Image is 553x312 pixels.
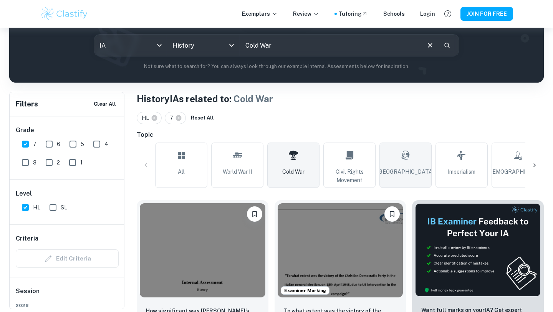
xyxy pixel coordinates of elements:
[440,39,454,52] button: Search
[33,203,40,212] span: HL
[92,98,118,110] button: Clear All
[81,140,84,148] span: 5
[377,168,434,176] span: [GEOGRAPHIC_DATA]
[338,10,368,18] a: Tutoring
[223,168,252,176] span: World War II
[240,35,420,56] input: E.g. Nazi Germany, atomic bomb, USA politics...
[137,130,544,139] h6: Topic
[460,7,513,21] button: JOIN FOR FREE
[140,203,265,297] img: History IA example thumbnail: How significant was De Gaulle’s approach
[137,92,544,106] h1: History IAs related to:
[383,10,405,18] a: Schools
[16,249,119,268] div: Criteria filters are unavailable when searching by topic
[16,126,119,135] h6: Grade
[226,40,237,51] button: Open
[16,99,38,110] h6: Filters
[16,189,119,198] h6: Level
[247,206,262,222] button: Please log in to bookmark exemplars
[16,302,119,309] span: 2026
[384,206,400,222] button: Please log in to bookmark exemplars
[178,168,185,176] span: All
[170,114,177,122] span: 7
[80,158,83,167] span: 1
[33,140,36,148] span: 7
[293,10,319,18] p: Review
[16,234,38,243] h6: Criteria
[423,38,437,53] button: Clear
[94,35,167,56] div: IA
[233,93,273,104] span: Cold War
[441,7,454,20] button: Help and Feedback
[420,10,435,18] a: Login
[137,112,162,124] div: HL
[448,168,475,176] span: Imperialism
[282,168,305,176] span: Cold War
[16,287,119,302] h6: Session
[142,114,152,122] span: HL
[278,203,403,297] img: History IA example thumbnail: To what extent was the victory of the Ch
[33,158,36,167] span: 3
[281,287,329,294] span: Examiner Marking
[57,158,60,167] span: 2
[104,140,108,148] span: 4
[61,203,67,212] span: SL
[415,203,541,297] img: Thumbnail
[189,112,216,124] button: Reset All
[165,112,186,124] div: 7
[57,140,60,148] span: 6
[15,63,538,70] p: Not sure what to search for? You can always look through our example Internal Assessments below f...
[40,6,89,22] img: Clastify logo
[487,168,548,176] span: [DEMOGRAPHIC_DATA]
[327,168,372,184] span: Civil Rights Movement
[242,10,278,18] p: Exemplars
